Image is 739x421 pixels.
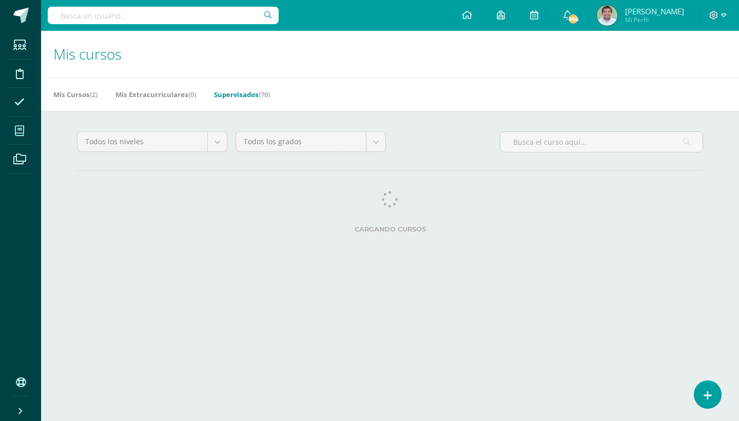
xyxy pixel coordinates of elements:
[625,6,684,16] span: [PERSON_NAME]
[85,132,200,151] span: Todos los niveles
[90,90,98,99] span: (2)
[259,90,270,99] span: (70)
[53,44,122,64] span: Mis cursos
[500,132,703,152] input: Busca el curso aquí...
[568,13,579,25] span: 866
[53,86,98,103] a: Mis Cursos(2)
[214,86,270,103] a: Supervisados(70)
[236,132,385,151] a: Todos los grados
[188,90,196,99] span: (0)
[597,5,617,26] img: 8512c19bb1a7e343054284e08b85158d.png
[48,7,279,24] input: Busca un usuario...
[244,132,358,151] span: Todos los grados
[77,225,703,233] label: Cargando cursos
[115,86,196,103] a: Mis Extracurriculares(0)
[625,15,684,24] span: Mi Perfil
[77,132,227,151] a: Todos los niveles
